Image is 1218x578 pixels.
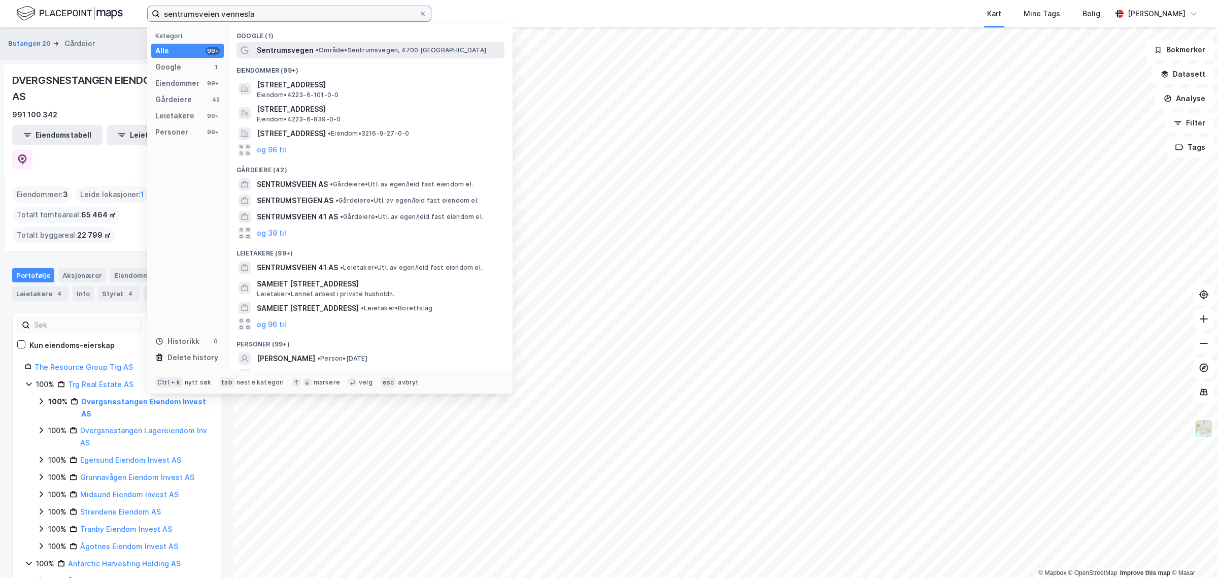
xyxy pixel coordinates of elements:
[257,144,286,156] button: og 96 til
[80,426,207,447] a: Dvergsnestangen Lagereiendom Inv AS
[1167,529,1218,578] div: Kontrollprogram for chat
[48,523,66,535] div: 100%
[1145,40,1214,60] button: Bokmerker
[35,363,133,371] a: The Resource Group Trg AS
[107,125,197,145] button: Leietakertabell
[257,302,359,314] span: SAMEIET [STREET_ADDRESS]
[219,377,234,388] div: tab
[330,180,333,188] span: •
[316,46,486,54] span: Område • Sentrumsvegen, 4700 [GEOGRAPHIC_DATA]
[335,197,339,204] span: •
[68,559,181,568] a: Antarctic Harvesting Holding AS
[206,47,220,55] div: 99+
[257,103,500,115] span: [STREET_ADDRESS]
[236,378,284,387] div: neste kategori
[68,380,133,389] a: Trg Real Estate AS
[206,128,220,136] div: 99+
[257,262,338,274] span: SENTRUMSVEIEN 41 AS
[155,110,194,122] div: Leietakere
[317,355,367,363] span: Person • [DATE]
[48,489,66,501] div: 100%
[257,115,341,123] span: Eiendom • 4223-6-839-0-0
[155,32,224,40] div: Kategori
[381,377,396,388] div: esc
[36,378,54,391] div: 100%
[12,268,54,282] div: Portefølje
[257,127,326,140] span: [STREET_ADDRESS]
[1068,569,1118,576] a: OpenStreetMap
[77,229,111,241] span: 22 799 ㎡
[80,473,194,481] a: Grunnavågen Eiendom Invest AS
[16,5,123,22] img: logo.f888ab2527a4732fd821a326f86c7f29.svg
[361,304,432,312] span: Leietaker • Borettslag
[110,268,173,282] div: Eiendommer
[81,397,206,418] a: Dvergsnestangen Eiendom Invest AS
[257,178,328,190] span: SENTRUMSVEIEN AS
[228,58,513,77] div: Eiendommer (99+)
[8,39,53,49] button: Butangen 20
[340,264,343,271] span: •
[257,195,333,207] span: SENTRUMSTEIGEN AS
[155,93,192,106] div: Gårdeiere
[48,425,66,437] div: 100%
[257,369,326,381] span: SOLVEIG VENNESLA
[317,355,320,362] span: •
[335,197,479,205] span: Gårdeiere • Utl. av egen/leid fast eiendom el.
[48,471,66,484] div: 100%
[1128,8,1186,20] div: [PERSON_NAME]
[316,46,319,54] span: •
[228,158,513,176] div: Gårdeiere (42)
[48,454,66,466] div: 100%
[80,525,172,533] a: Tranby Eiendom Invest AS
[330,180,473,188] span: Gårdeiere • Utl. av egen/leid fast eiendom el.
[73,286,94,301] div: Info
[1167,529,1218,578] iframe: Chat Widget
[155,77,199,89] div: Eiendommer
[257,44,314,56] span: Sentrumsvegen
[212,63,220,71] div: 1
[257,290,395,298] span: Leietaker • Lønnet arbeid i private husholdn.
[398,378,419,387] div: avbryt
[160,6,419,21] input: Søk på adresse, matrikkel, gårdeiere, leietakere eller personer
[257,79,500,91] span: [STREET_ADDRESS]
[228,24,513,42] div: Google (1)
[340,213,483,221] span: Gårdeiere • Utl. av egen/leid fast eiendom el.
[328,130,331,137] span: •
[13,207,120,223] div: Totalt tomteareal :
[80,490,179,499] a: Midsund Eiendom Invest AS
[1152,64,1214,84] button: Datasett
[64,38,95,50] div: Gårdeier
[12,286,69,301] div: Leietakere
[257,211,338,223] span: SENTRUMSVEIEN 41 AS
[361,304,364,312] span: •
[206,79,220,87] div: 99+
[257,227,286,239] button: og 39 til
[1024,8,1060,20] div: Mine Tags
[1082,8,1100,20] div: Bolig
[1038,569,1066,576] a: Mapbox
[144,286,213,301] div: Transaksjoner
[48,540,66,553] div: 100%
[12,72,205,105] div: DVERGSNESTANGEN EIENDOM INVEST AS
[228,332,513,350] div: Personer (99+)
[48,506,66,518] div: 100%
[80,456,181,464] a: Egersund Eiendom Invest AS
[1165,113,1214,133] button: Filter
[80,542,178,551] a: Ågotnes Eiendom Invest AS
[98,286,140,301] div: Styret
[155,126,188,138] div: Personer
[185,378,212,387] div: nytt søk
[54,288,64,299] div: 4
[257,318,286,330] button: og 96 til
[340,264,482,272] span: Leietaker • Utl. av egen/leid fast eiendom el.
[1167,137,1214,157] button: Tags
[29,339,115,351] div: Kun eiendoms-eierskap
[340,213,343,220] span: •
[1155,88,1214,109] button: Analyse
[167,351,218,364] div: Delete history
[257,352,315,365] span: [PERSON_NAME]
[30,317,141,333] input: Søk
[1120,569,1170,576] a: Improve this map
[228,241,513,260] div: Leietakere (99+)
[206,112,220,120] div: 99+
